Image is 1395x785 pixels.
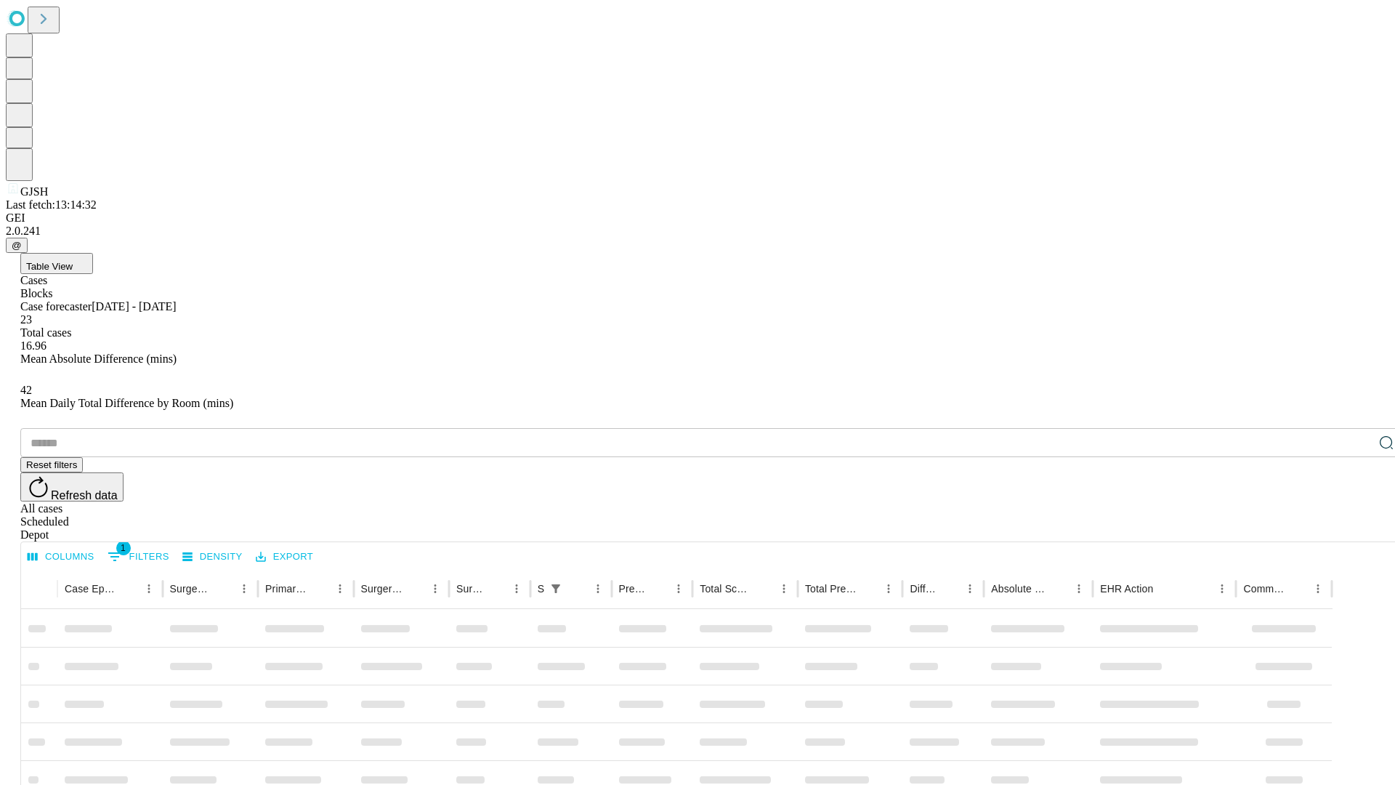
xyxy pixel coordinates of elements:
[1155,579,1175,599] button: Sort
[20,353,177,365] span: Mean Absolute Difference (mins)
[960,579,980,599] button: Menu
[910,583,938,595] div: Difference
[1287,579,1308,599] button: Sort
[234,579,254,599] button: Menu
[668,579,689,599] button: Menu
[170,583,212,595] div: Surgeon Name
[20,185,48,198] span: GJSH
[92,300,176,313] span: [DATE] - [DATE]
[20,300,92,313] span: Case forecaster
[20,457,83,472] button: Reset filters
[139,579,159,599] button: Menu
[1100,583,1153,595] div: EHR Action
[20,384,32,396] span: 42
[24,546,98,568] button: Select columns
[1048,579,1069,599] button: Sort
[753,579,774,599] button: Sort
[6,212,1389,225] div: GEI
[774,579,794,599] button: Menu
[546,579,566,599] div: 1 active filter
[619,583,647,595] div: Predicted In Room Duration
[700,583,752,595] div: Total Scheduled Duration
[506,579,527,599] button: Menu
[405,579,425,599] button: Sort
[12,240,22,251] span: @
[20,397,233,409] span: Mean Daily Total Difference by Room (mins)
[6,198,97,211] span: Last fetch: 13:14:32
[1212,579,1232,599] button: Menu
[265,583,307,595] div: Primary Service
[858,579,878,599] button: Sort
[456,583,485,595] div: Surgery Date
[26,261,73,272] span: Table View
[118,579,139,599] button: Sort
[878,579,899,599] button: Menu
[104,545,173,568] button: Show filters
[6,238,28,253] button: @
[1308,579,1328,599] button: Menu
[991,583,1047,595] div: Absolute Difference
[20,313,32,326] span: 23
[51,489,118,502] span: Refresh data
[648,579,668,599] button: Sort
[1069,579,1089,599] button: Menu
[361,583,403,595] div: Surgery Name
[546,579,566,599] button: Show filters
[567,579,588,599] button: Sort
[1243,583,1285,595] div: Comments
[486,579,506,599] button: Sort
[20,339,46,352] span: 16.96
[425,579,445,599] button: Menu
[330,579,350,599] button: Menu
[6,225,1389,238] div: 2.0.241
[538,583,544,595] div: Scheduled In Room Duration
[805,583,857,595] div: Total Predicted Duration
[20,472,124,502] button: Refresh data
[310,579,330,599] button: Sort
[179,546,246,568] button: Density
[939,579,960,599] button: Sort
[588,579,608,599] button: Menu
[20,253,93,274] button: Table View
[252,546,317,568] button: Export
[20,326,71,339] span: Total cases
[214,579,234,599] button: Sort
[116,541,131,555] span: 1
[65,583,117,595] div: Case Epic Id
[26,459,77,470] span: Reset filters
